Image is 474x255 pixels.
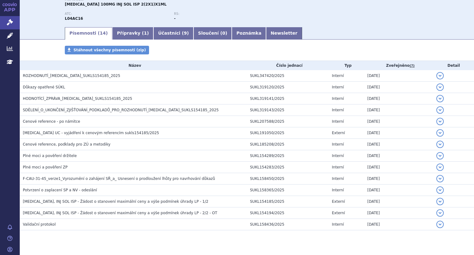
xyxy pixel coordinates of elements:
th: Zveřejněno [364,61,433,70]
span: [MEDICAL_DATA] 100MG INJ SOL ISP 2(2X1)X1ML [65,2,167,6]
span: SDĚLENÍ_O_UKONČENÍ_ZJIŠŤOVÁNÍ_PODKLADŮ_PRO_ROZHODNUTÍ_TREMFYA_SUKLS154185_2025 [23,108,219,112]
td: SUKL154194/2025 [247,207,329,219]
span: Externí [332,131,345,135]
button: detail [436,209,444,217]
span: 0 [222,31,225,36]
button: detail [436,198,444,205]
button: detail [436,175,444,182]
span: Interní [332,188,344,192]
a: Přípravky (1) [112,27,153,40]
span: Externí [332,211,345,215]
span: Externí [332,199,345,204]
button: detail [436,106,444,114]
td: SUKL319143/2025 [247,104,329,116]
td: [DATE] [364,162,433,173]
span: 9 [184,31,187,36]
span: Interní [332,154,344,158]
a: Stáhnout všechny písemnosti (zip) [65,46,149,54]
span: F-CAU-31-45_verze1_Vyrozumění o zahájení SŘ_a_ Usnesení o prodloužení lhůty pro navrhování důkazů [23,176,215,181]
button: detail [436,186,444,194]
strong: - [174,16,176,21]
span: Potvrzení o zaplacení SP a NV - odeslání [23,188,97,192]
td: [DATE] [364,139,433,150]
span: Interní [332,222,344,227]
span: Interní [332,96,344,101]
th: Typ [329,61,364,70]
span: Cenové reference, podklady pro ZÚ a metodiky [23,142,110,147]
span: Cenové reference - po námitce [23,119,80,124]
span: Validační protokol [23,222,56,227]
th: Detail [433,61,474,70]
th: Číslo jednací [247,61,329,70]
td: [DATE] [364,196,433,207]
td: SUKL191050/2025 [247,127,329,139]
button: detail [436,72,444,79]
span: TREMFYA UC - vyjádření k cenovým referencím sukls154185/2025 [23,131,159,135]
span: HODNOTÍCÍ_ZPRÁVA_TREMFYA_SUKLS154185_2025 [23,96,132,101]
td: SUKL158436/2025 [247,219,329,230]
a: Sloučení (0) [193,27,232,40]
td: SUKL185208/2025 [247,139,329,150]
td: SUKL154289/2025 [247,150,329,162]
strong: GUSELKUMAB [65,16,83,21]
td: SUKL347420/2025 [247,70,329,82]
button: detail [436,164,444,171]
th: Název [20,61,247,70]
button: detail [436,152,444,159]
button: detail [436,95,444,102]
span: Interní [332,165,344,169]
td: SUKL207588/2025 [247,116,329,127]
a: Písemnosti (14) [65,27,112,40]
span: Plné moci a pověření držitele [23,154,77,158]
button: detail [436,221,444,228]
p: ATC: [65,12,168,16]
td: [DATE] [364,82,433,93]
span: Interní [332,142,344,147]
span: Interní [332,85,344,89]
button: detail [436,118,444,125]
abbr: (?) [410,64,414,68]
button: detail [436,141,444,148]
td: SUKL158365/2025 [247,185,329,196]
button: detail [436,83,444,91]
span: Interní [332,176,344,181]
a: Newsletter [266,27,302,40]
td: [DATE] [364,93,433,104]
span: TREMFYA, INJ SOL ISP - Žádost o stanovení maximální ceny a výše podmínek úhrady LP - 1/2 [23,199,208,204]
td: [DATE] [364,173,433,185]
span: Interní [332,108,344,112]
span: Interní [332,74,344,78]
span: Stáhnout všechny písemnosti (zip) [73,48,146,52]
span: TREMFYA, INJ SOL ISP - Žádost o stanovení maximální ceny a výše podmínek úhrady LP - 2/2 - OT [23,211,217,215]
td: [DATE] [364,207,433,219]
span: Důkazy opatřené SÚKL [23,85,65,89]
td: [DATE] [364,150,433,162]
td: [DATE] [364,70,433,82]
span: Interní [332,119,344,124]
td: SUKL319120/2025 [247,82,329,93]
span: ROZHODNUTÍ_TREMFYA_SUKLS154185_2025 [23,74,120,78]
td: [DATE] [364,127,433,139]
td: [DATE] [364,219,433,230]
td: [DATE] [364,116,433,127]
td: [DATE] [364,104,433,116]
a: Poznámka [232,27,266,40]
span: 14 [100,31,106,36]
td: [DATE] [364,185,433,196]
td: SUKL158450/2025 [247,173,329,185]
a: Účastníci (9) [153,27,193,40]
td: SUKL319141/2025 [247,93,329,104]
p: RS: [174,12,277,16]
button: detail [436,129,444,137]
td: SUKL154185/2025 [247,196,329,207]
span: Plné moci a pověření ZP [23,165,68,169]
td: SUKL154283/2025 [247,162,329,173]
span: 1 [144,31,147,36]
